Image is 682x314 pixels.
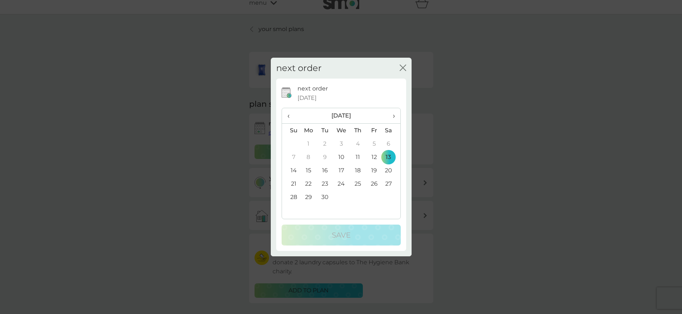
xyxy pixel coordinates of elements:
[300,108,382,124] th: [DATE]
[333,177,349,190] td: 24
[282,225,401,246] button: Save
[282,124,300,137] th: Su
[287,108,295,123] span: ‹
[300,190,317,204] td: 29
[297,84,328,93] p: next order
[300,137,317,150] td: 1
[349,164,366,177] td: 18
[282,164,300,177] td: 14
[349,150,366,164] td: 11
[382,150,400,164] td: 13
[333,164,349,177] td: 17
[333,124,349,137] th: We
[317,164,333,177] td: 16
[300,150,317,164] td: 8
[282,177,300,190] td: 21
[400,65,406,72] button: close
[366,150,382,164] td: 12
[297,93,317,103] span: [DATE]
[382,137,400,150] td: 6
[317,177,333,190] td: 23
[366,124,382,137] th: Fr
[333,150,349,164] td: 10
[382,124,400,137] th: Sa
[387,108,395,123] span: ›
[282,190,300,204] td: 28
[300,177,317,190] td: 22
[333,137,349,150] td: 3
[366,137,382,150] td: 5
[349,124,366,137] th: Th
[317,124,333,137] th: Tu
[349,177,366,190] td: 25
[300,124,317,137] th: Mo
[366,177,382,190] td: 26
[300,164,317,177] td: 15
[317,137,333,150] td: 2
[382,177,400,190] td: 27
[276,63,322,74] h2: next order
[317,190,333,204] td: 30
[282,150,300,164] td: 7
[332,229,351,241] p: Save
[382,164,400,177] td: 20
[317,150,333,164] td: 9
[366,164,382,177] td: 19
[349,137,366,150] td: 4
